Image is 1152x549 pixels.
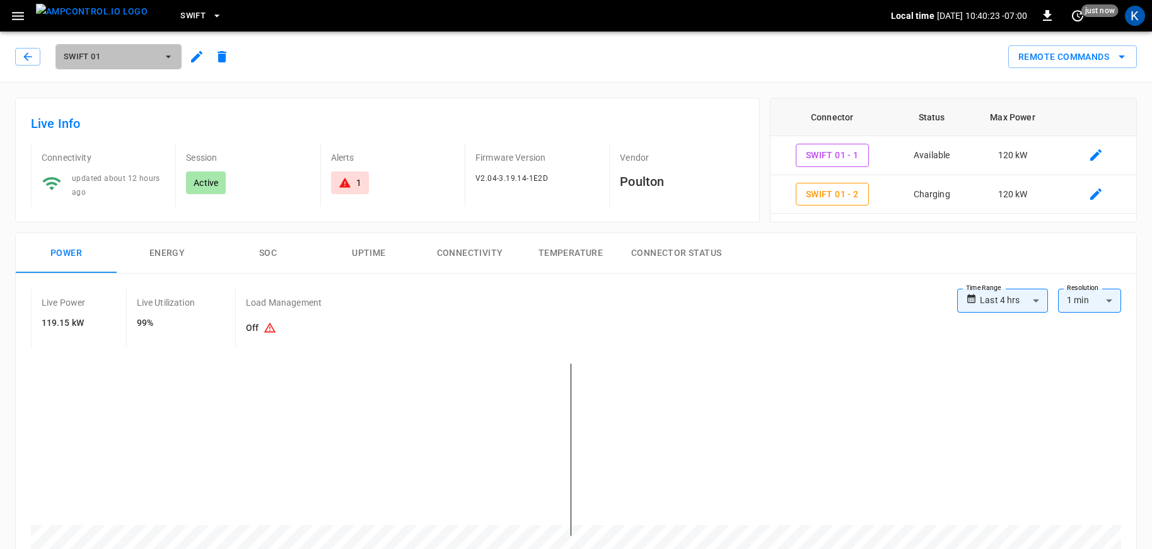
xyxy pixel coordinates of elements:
[194,176,218,189] p: Active
[771,98,1136,214] table: connector table
[969,98,1056,136] th: Max Power
[175,4,227,28] button: Swift
[1125,6,1145,26] div: profile-icon
[246,316,322,340] h6: Off
[42,296,86,309] p: Live Power
[1058,289,1121,313] div: 1 min
[318,233,419,274] button: Uptime
[117,233,218,274] button: Energy
[246,296,322,309] p: Load Management
[891,9,934,22] p: Local time
[42,151,165,164] p: Connectivity
[1008,45,1137,69] div: remote commands options
[218,233,318,274] button: SOC
[475,151,599,164] p: Firmware Version
[796,144,869,167] button: Swift 01 - 1
[1068,6,1088,26] button: set refresh interval
[36,4,148,20] img: ampcontrol.io logo
[980,289,1048,313] div: Last 4 hrs
[1008,45,1137,69] button: Remote Commands
[1067,283,1098,293] label: Resolution
[894,136,970,175] td: Available
[55,44,182,69] button: Swift 01
[520,233,621,274] button: Temperature
[72,174,160,197] span: updated about 12 hours ago
[620,171,743,192] h6: Poulton
[1081,4,1119,17] span: just now
[620,151,743,164] p: Vendor
[894,98,970,136] th: Status
[356,176,361,189] div: 1
[796,183,869,206] button: Swift 01 - 2
[42,316,86,330] h6: 119.15 kW
[31,113,744,134] h6: Live Info
[137,296,195,309] p: Live Utilization
[966,283,1001,293] label: Time Range
[419,233,520,274] button: Connectivity
[137,316,195,330] h6: 99%
[621,233,731,274] button: Connector Status
[180,9,206,23] span: Swift
[64,50,157,64] span: Swift 01
[259,316,281,340] button: Existing capacity schedules won’t take effect because Load Management is turned off. To activate ...
[331,151,455,164] p: Alerts
[475,174,548,183] span: V2.04-3.19.14-1E2D
[894,175,970,214] td: Charging
[937,9,1027,22] p: [DATE] 10:40:23 -07:00
[969,136,1056,175] td: 120 kW
[969,175,1056,214] td: 120 kW
[186,151,310,164] p: Session
[16,233,117,274] button: Power
[771,98,894,136] th: Connector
